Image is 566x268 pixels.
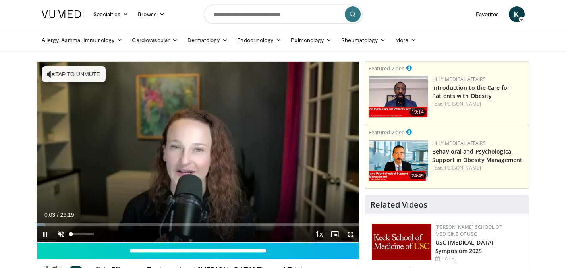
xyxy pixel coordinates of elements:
a: Favorites [471,6,504,22]
a: Pulmonology [286,32,336,48]
a: K [509,6,525,22]
img: acc2e291-ced4-4dd5-b17b-d06994da28f3.png.150x105_q85_crop-smart_upscale.png [369,76,428,118]
input: Search topics, interventions [204,5,363,24]
video-js: Video Player [37,62,359,243]
a: Lilly Medical Affairs [432,140,486,147]
small: Featured Video [369,129,405,136]
a: Cardiovascular [127,32,182,48]
a: Specialties [89,6,133,22]
div: Volume Level [71,233,94,235]
button: Playback Rate [311,226,327,242]
button: Unmute [53,226,69,242]
a: Endocrinology [232,32,286,48]
img: ba3304f6-7838-4e41-9c0f-2e31ebde6754.png.150x105_q85_crop-smart_upscale.png [369,140,428,181]
span: 26:19 [60,212,74,218]
img: 7b941f1f-d101-407a-8bfa-07bd47db01ba.png.150x105_q85_autocrop_double_scale_upscale_version-0.2.jpg [372,224,431,260]
span: 24:49 [409,172,426,179]
a: [PERSON_NAME] [443,100,481,107]
button: Tap to unmute [42,66,106,82]
span: 0:03 [44,212,55,218]
a: USC [MEDICAL_DATA] Symposium 2025 [435,239,493,255]
a: Introduction to the Care for Patients with Obesity [432,84,510,100]
small: Featured Video [369,65,405,72]
a: [PERSON_NAME] [443,164,481,171]
a: Allergy, Asthma, Immunology [37,32,127,48]
button: Pause [37,226,53,242]
a: Dermatology [183,32,233,48]
a: 24:49 [369,140,428,181]
div: Feat. [432,164,525,172]
a: 19:14 [369,76,428,118]
button: Fullscreen [343,226,359,242]
a: Lilly Medical Affairs [432,76,486,83]
a: [PERSON_NAME] School of Medicine of USC [435,224,502,237]
img: VuMedi Logo [42,10,84,18]
a: Rheumatology [336,32,390,48]
a: Behavioral and Psychological Support in Obesity Management [432,148,522,164]
span: 19:14 [409,108,426,116]
button: Enable picture-in-picture mode [327,226,343,242]
div: Progress Bar [37,223,359,226]
a: Browse [133,6,170,22]
div: [DATE] [435,255,522,262]
a: More [390,32,421,48]
div: Feat. [432,100,525,108]
h4: Related Videos [370,200,427,210]
span: / [57,212,59,218]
